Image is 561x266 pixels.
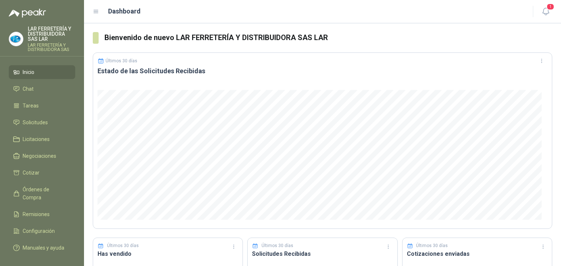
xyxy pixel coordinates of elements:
span: 1 [546,3,554,10]
h1: Dashboard [108,6,141,16]
span: Tareas [23,102,39,110]
a: Configuración [9,224,75,238]
span: Solicitudes [23,118,48,126]
p: Últimos 30 días [107,242,139,249]
p: LAR FERRETERÍA Y DISTRIBUIDORA SAS LAR [28,26,75,42]
a: Chat [9,82,75,96]
span: Órdenes de Compra [23,185,68,202]
p: LAR FERRETERÍA Y DISTRIBUIDORA SAS [28,43,75,52]
button: 1 [539,5,552,18]
a: Negociaciones [9,149,75,163]
span: Remisiones [23,210,50,218]
h3: Bienvenido de nuevo LAR FERRETERÍA Y DISTRIBUIDORA SAS LAR [104,32,552,43]
a: Manuales y ayuda [9,241,75,255]
p: Últimos 30 días [106,58,137,63]
a: Licitaciones [9,132,75,146]
a: Remisiones [9,207,75,221]
span: Chat [23,85,34,93]
a: Tareas [9,99,75,113]
span: Negociaciones [23,152,56,160]
span: Licitaciones [23,135,50,143]
a: Órdenes de Compra [9,183,75,204]
h3: Solicitudes Recibidas [252,249,393,258]
a: Cotizar [9,166,75,180]
span: Configuración [23,227,55,235]
a: Solicitudes [9,116,75,129]
h3: Has vendido [98,249,238,258]
span: Manuales y ayuda [23,244,64,252]
img: Company Logo [9,32,23,46]
h3: Estado de las Solicitudes Recibidas [98,67,547,75]
img: Logo peakr [9,9,46,17]
p: Últimos 30 días [416,242,448,249]
a: Inicio [9,65,75,79]
p: Últimos 30 días [262,242,293,249]
h3: Cotizaciones enviadas [407,249,547,258]
span: Cotizar [23,169,39,177]
span: Inicio [23,68,34,76]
